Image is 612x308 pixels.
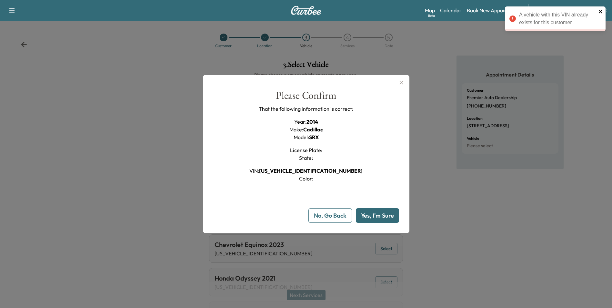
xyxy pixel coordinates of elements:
span: SRX [309,134,319,140]
h1: VIN : [249,167,363,175]
h1: State : [299,154,313,162]
button: Yes, I'm Sure [356,208,399,223]
a: MapBeta [425,6,435,14]
img: Curbee Logo [291,6,322,15]
h1: Year : [294,118,318,126]
div: Please Confirm [276,90,336,105]
a: Book New Appointment [467,6,521,14]
h1: Color : [299,175,313,182]
span: 2014 [306,118,318,125]
h1: Model : [294,133,319,141]
button: No, Go Back [308,208,352,223]
p: That the following information is correct: [259,105,353,113]
button: close [598,9,603,14]
span: Cadillac [303,126,323,133]
h1: License Plate : [290,146,322,154]
div: Beta [428,13,435,18]
span: [US_VEHICLE_IDENTIFICATION_NUMBER] [259,168,363,174]
h1: Make : [289,126,323,133]
div: A vehicle with this VIN already exists for this customer [519,11,597,26]
a: Calendar [440,6,462,14]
